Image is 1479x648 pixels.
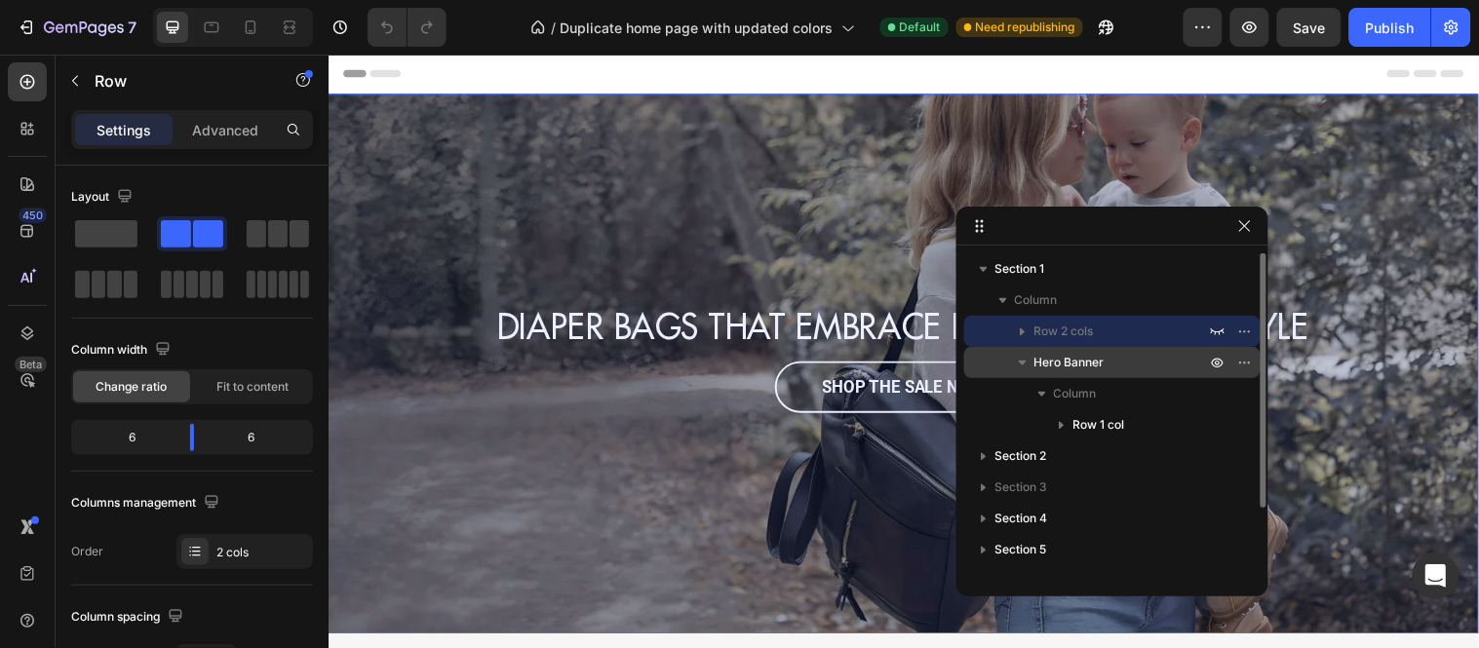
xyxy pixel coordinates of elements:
[995,509,1048,528] span: Section 4
[71,604,187,630] div: Column spacing
[1015,290,1058,310] span: Column
[216,378,289,396] span: Fit to content
[1054,384,1097,403] span: Column
[1366,18,1415,38] div: Publish
[995,446,1047,466] span: Section 2
[454,312,717,365] a: SHOP THE SALE NOW
[995,259,1045,279] span: Section 1
[1073,415,1125,435] span: Row 1 col
[1413,553,1460,599] div: Open Intercom Messenger
[995,540,1047,559] span: Section 5
[75,424,175,451] div: 6
[552,18,557,38] span: /
[976,19,1075,36] span: Need republishing
[900,19,941,36] span: Default
[95,69,260,93] p: Row
[995,571,1048,591] span: Section 6
[995,477,1048,497] span: Section 3
[1277,8,1342,47] button: Save
[1034,322,1094,341] span: Row 2 cols
[97,378,168,396] span: Change ratio
[1034,353,1105,372] span: Hero Banner
[71,337,175,363] div: Column width
[1349,8,1431,47] button: Publish
[192,120,258,140] p: Advanced
[71,543,103,560] div: Order
[561,18,834,38] span: Duplicate home page with updated colors
[503,324,668,354] p: SHOP THE SALE NOW
[1294,19,1326,36] span: Save
[71,490,223,516] div: Columns management
[368,8,447,47] div: Undo/Redo
[15,357,47,372] div: Beta
[71,184,136,210] div: Layout
[210,424,309,451] div: 6
[8,8,145,47] button: 7
[19,208,47,223] div: 450
[216,544,308,561] div: 2 cols
[128,16,136,39] p: 7
[97,120,151,140] p: Settings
